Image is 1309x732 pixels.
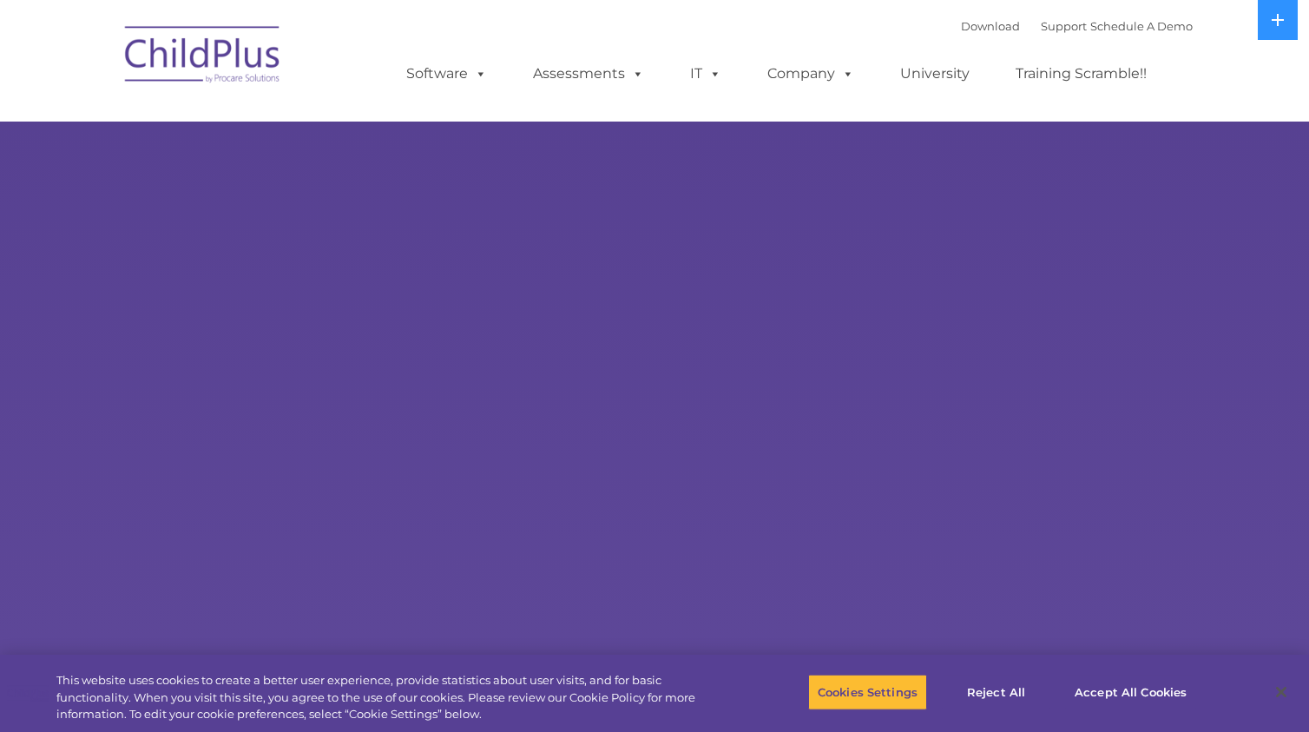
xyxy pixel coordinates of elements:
a: IT [673,56,739,91]
a: Training Scramble!! [998,56,1164,91]
a: University [883,56,987,91]
button: Accept All Cookies [1065,674,1196,710]
div: This website uses cookies to create a better user experience, provide statistics about user visit... [56,672,720,723]
a: Download [961,19,1020,33]
font: | [961,19,1193,33]
a: Software [389,56,504,91]
a: Company [750,56,872,91]
img: ChildPlus by Procare Solutions [116,14,290,101]
button: Cookies Settings [808,674,927,710]
button: Close [1262,673,1300,711]
a: Support [1041,19,1087,33]
a: Schedule A Demo [1090,19,1193,33]
a: Assessments [516,56,661,91]
button: Reject All [942,674,1050,710]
